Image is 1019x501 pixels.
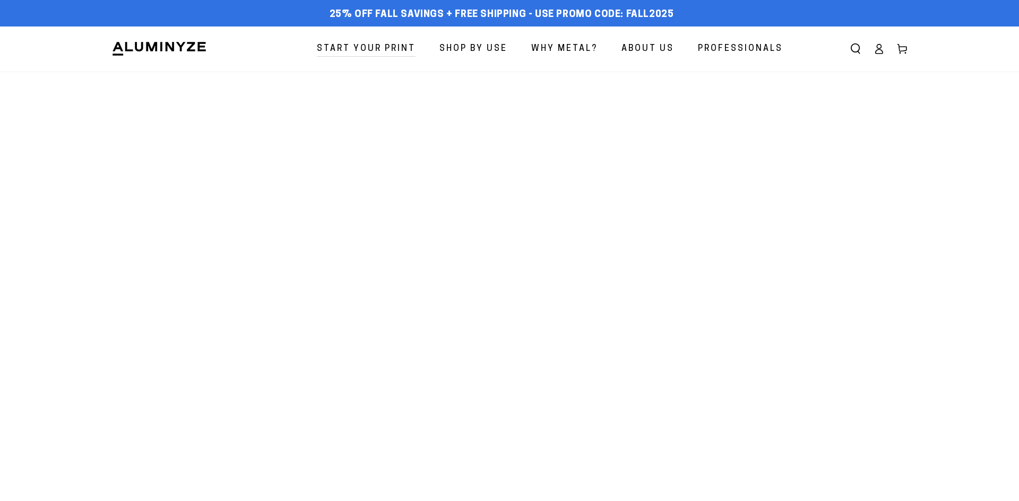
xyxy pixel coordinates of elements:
[111,41,207,57] img: Aluminyze
[439,41,507,57] span: Shop By Use
[531,41,598,57] span: Why Metal?
[523,35,606,63] a: Why Metal?
[309,35,424,63] a: Start Your Print
[431,35,515,63] a: Shop By Use
[330,9,674,21] span: 25% off FALL Savings + Free Shipping - Use Promo Code: FALL2025
[614,35,682,63] a: About Us
[698,41,783,57] span: Professionals
[317,41,416,57] span: Start Your Print
[690,35,791,63] a: Professionals
[621,41,674,57] span: About Us
[844,37,867,60] summary: Search our site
